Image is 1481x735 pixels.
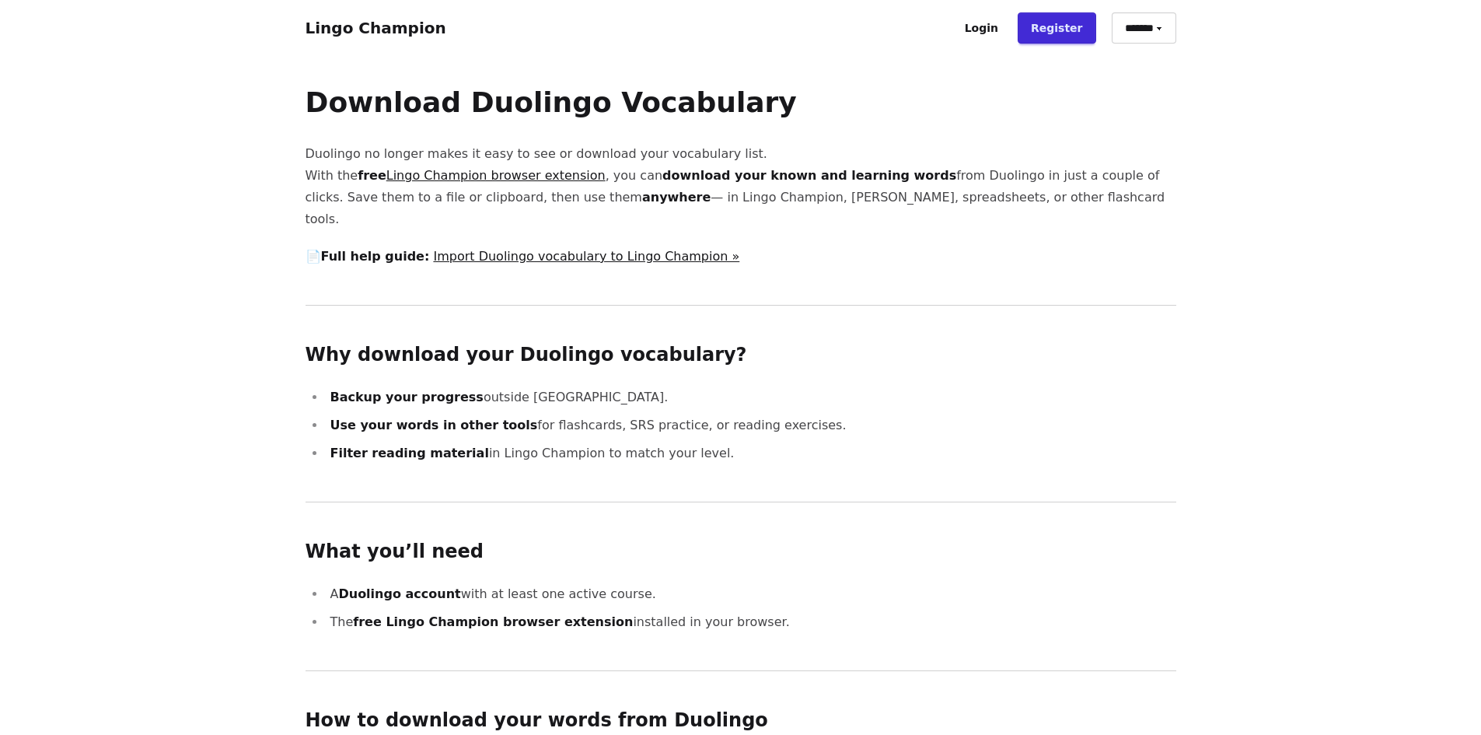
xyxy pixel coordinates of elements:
p: Duolingo no longer makes it easy to see or download your vocabulary list. With the , you can from... [306,143,1176,230]
li: A with at least one active course. [326,583,1176,605]
li: for flashcards, SRS practice, or reading exercises. [326,415,1176,436]
strong: Full help guide: [321,249,430,264]
h2: What you’ll need [306,540,1176,565]
strong: free [358,168,606,183]
strong: Use your words in other tools [330,418,538,432]
a: Login [952,12,1011,44]
h1: Download Duolingo Vocabulary [306,87,1176,118]
li: in Lingo Champion to match your level. [326,443,1176,464]
strong: Duolingo account [338,586,460,601]
li: The installed in your browser. [326,611,1176,633]
a: Import Duolingo vocabulary to Lingo Champion » [433,249,739,264]
a: Register [1018,12,1096,44]
h2: How to download your words from Duolingo [306,709,1176,733]
strong: anywhere [642,190,711,205]
h2: Why download your Duolingo vocabulary? [306,343,1176,368]
strong: Filter reading material [330,446,489,460]
a: Lingo Champion [306,19,446,37]
strong: free Lingo Champion browser extension [353,614,633,629]
p: 📄 [306,246,1176,268]
a: Lingo Champion browser extension [386,168,606,183]
strong: Backup your progress [330,390,484,404]
li: outside [GEOGRAPHIC_DATA]. [326,387,1176,408]
strong: download your known and learning words [662,168,956,183]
